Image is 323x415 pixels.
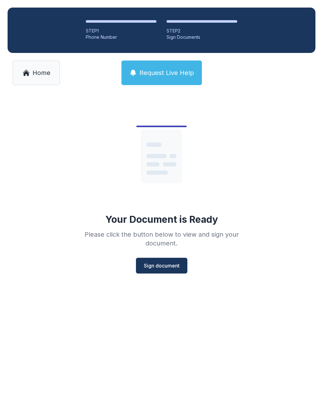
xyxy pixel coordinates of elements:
[71,230,252,248] div: Please click the button below to view and sign your document.
[139,68,194,77] span: Request Live Help
[167,34,237,40] div: Sign Documents
[86,34,156,40] div: Phone Number
[167,28,237,34] div: STEP 2
[144,262,179,269] span: Sign document
[86,28,156,34] div: STEP 1
[105,214,218,225] div: Your Document is Ready
[32,68,50,77] span: Home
